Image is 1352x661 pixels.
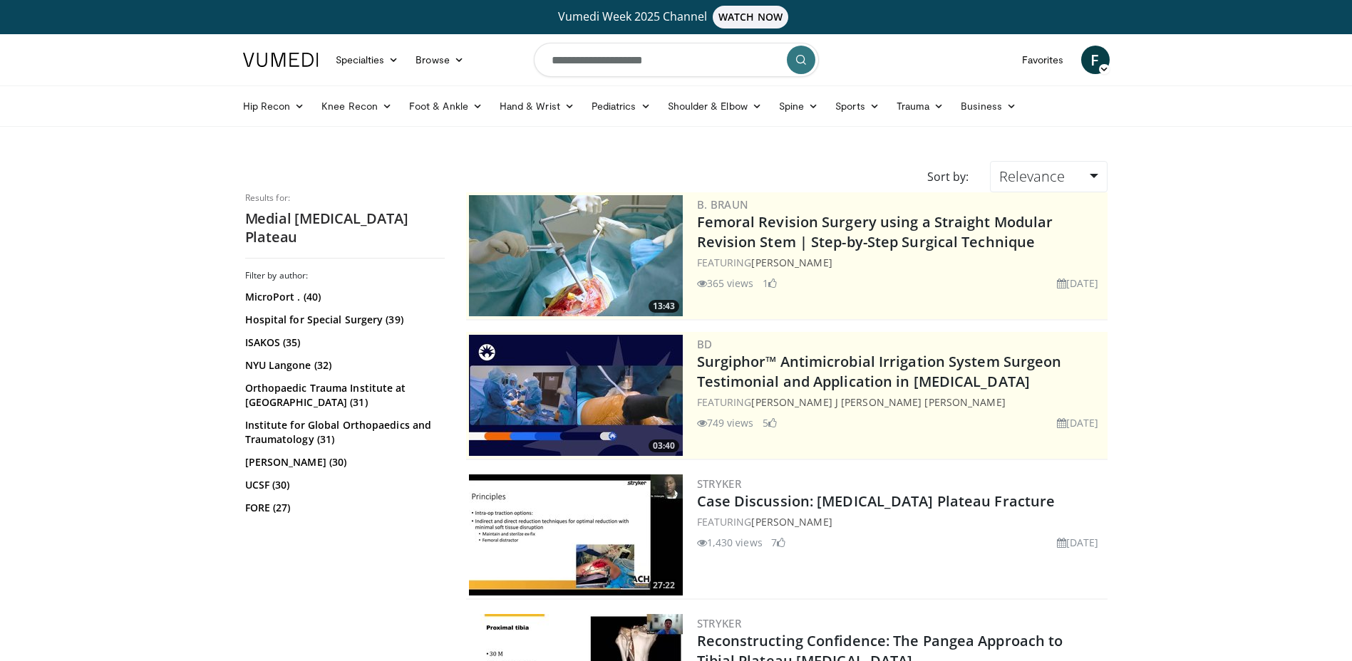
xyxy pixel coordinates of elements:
li: 365 views [697,276,754,291]
a: Sports [827,92,888,120]
p: Results for: [245,192,445,204]
a: Foot & Ankle [401,92,491,120]
a: Vumedi Week 2025 ChannelWATCH NOW [245,6,1108,28]
span: Relevance [999,167,1065,186]
a: Surgiphor™ Antimicrobial Irrigation System Surgeon Testimonial and Application in [MEDICAL_DATA] [697,352,1062,391]
a: ISAKOS (35) [245,335,441,350]
img: VuMedi Logo [243,53,319,67]
li: 1,430 views [697,535,763,550]
span: WATCH NOW [713,6,788,28]
input: Search topics, interventions [534,43,819,77]
a: Relevance [990,161,1107,192]
li: 749 views [697,415,754,430]
a: BD [697,337,713,351]
a: Orthopaedic Trauma Institute at [GEOGRAPHIC_DATA] (31) [245,381,441,410]
a: NYU Langone (32) [245,358,441,373]
a: 03:40 [469,335,683,456]
a: [PERSON_NAME] [751,256,832,269]
a: FORE (27) [245,501,441,515]
a: Knee Recon [313,92,401,120]
img: a1416b5e-9174-42b5-ac56-941f39552834.300x170_q85_crop-smart_upscale.jpg [469,474,683,595]
div: FEATURING [697,395,1105,410]
span: 13:43 [649,300,679,313]
div: Sort by: [917,161,979,192]
a: [PERSON_NAME] [751,515,832,529]
div: FEATURING [697,514,1105,529]
a: UCSF (30) [245,478,441,492]
li: 5 [763,415,777,430]
li: [DATE] [1057,276,1099,291]
a: Favorites [1013,46,1073,74]
a: Browse [407,46,473,74]
a: MicroPort . (40) [245,290,441,304]
img: 4275ad52-8fa6-4779-9598-00e5d5b95857.300x170_q85_crop-smart_upscale.jpg [469,195,683,316]
a: Spine [770,92,827,120]
h3: Filter by author: [245,270,445,281]
span: 27:22 [649,579,679,592]
a: Stryker [697,477,742,491]
a: 27:22 [469,474,683,595]
a: Hand & Wrist [491,92,583,120]
li: 7 [771,535,785,550]
a: [PERSON_NAME] (30) [245,455,441,469]
div: FEATURING [697,255,1105,270]
a: Institute for Global Orthopaedics and Traumatology (31) [245,418,441,447]
li: 1 [763,276,777,291]
h2: Medial [MEDICAL_DATA] Plateau [245,209,445,246]
a: 13:43 [469,195,683,316]
a: Shoulder & Elbow [659,92,770,120]
a: Case Discussion: [MEDICAL_DATA] Plateau Fracture [697,491,1056,511]
a: Pediatrics [583,92,659,120]
a: Specialties [327,46,408,74]
a: Hospital for Special Surgery (39) [245,313,441,327]
a: B. Braun [697,197,749,212]
img: 70422da6-974a-44ac-bf9d-78c82a89d891.300x170_q85_crop-smart_upscale.jpg [469,335,683,456]
a: Trauma [888,92,953,120]
li: [DATE] [1057,535,1099,550]
a: Stryker [697,616,742,630]
a: F [1081,46,1110,74]
li: [DATE] [1057,415,1099,430]
span: 03:40 [649,439,679,452]
a: [PERSON_NAME] J [PERSON_NAME] [PERSON_NAME] [751,395,1005,409]
a: Hip Recon [234,92,314,120]
a: Business [952,92,1025,120]
a: Femoral Revision Surgery using a Straight Modular Revision Stem | Step-by-Step Surgical Technique [697,212,1053,251]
